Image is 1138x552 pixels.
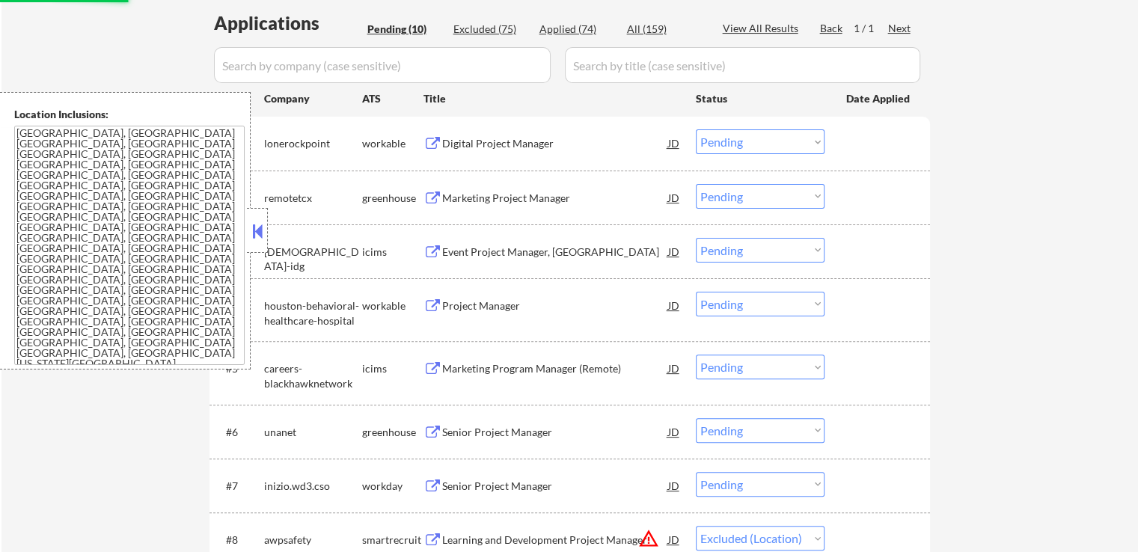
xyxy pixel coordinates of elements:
div: ATS [362,91,423,106]
div: JD [667,355,682,381]
div: Back [820,21,844,36]
div: workable [362,136,423,151]
div: Marketing Project Manager [442,191,668,206]
div: JD [667,472,682,499]
div: View All Results [723,21,803,36]
div: greenhouse [362,425,423,440]
div: Location Inclusions: [14,107,245,122]
div: careers-blackhawknetwork [264,361,362,390]
div: houston-behavioral-healthcare-hospital [264,298,362,328]
div: Next [888,21,912,36]
div: Applied (74) [539,22,614,37]
input: Search by company (case sensitive) [214,47,551,83]
div: icims [362,245,423,260]
div: JD [667,129,682,156]
div: Status [696,85,825,111]
div: Senior Project Manager [442,479,668,494]
div: inizio.wd3.cso [264,479,362,494]
div: Excluded (75) [453,22,528,37]
div: icims [362,361,423,376]
div: [DEMOGRAPHIC_DATA]-idg [264,245,362,274]
div: Digital Project Manager [442,136,668,151]
div: All (159) [627,22,702,37]
div: #8 [226,533,252,548]
div: workday [362,479,423,494]
div: Applications [214,14,362,32]
div: Company [264,91,362,106]
div: Project Manager [442,298,668,313]
div: workable [362,298,423,313]
div: Pending (10) [367,22,442,37]
div: 1 / 1 [854,21,888,36]
div: Learning and Development Project Manager [442,533,668,548]
div: Marketing Program Manager (Remote) [442,361,668,376]
div: Event Project Manager, [GEOGRAPHIC_DATA] [442,245,668,260]
div: #6 [226,425,252,440]
div: Date Applied [846,91,912,106]
div: remotetcx [264,191,362,206]
div: #7 [226,479,252,494]
div: JD [667,184,682,211]
button: warning_amber [638,528,659,549]
div: greenhouse [362,191,423,206]
div: Senior Project Manager [442,425,668,440]
div: awpsafety [264,533,362,548]
div: JD [667,238,682,265]
div: JD [667,292,682,319]
div: JD [667,418,682,445]
div: lonerockpoint [264,136,362,151]
input: Search by title (case sensitive) [565,47,920,83]
div: unanet [264,425,362,440]
div: Title [423,91,682,106]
